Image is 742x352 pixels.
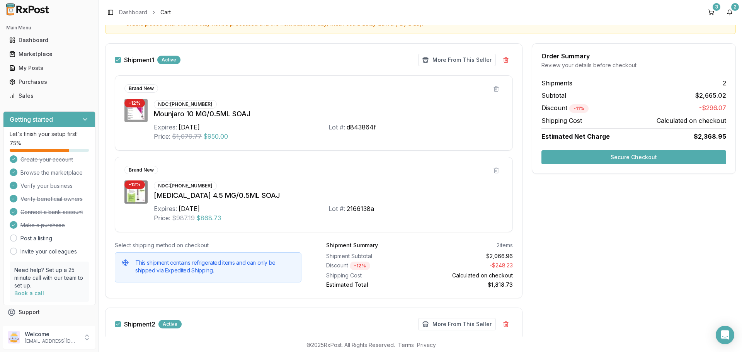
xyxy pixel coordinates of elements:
[417,342,436,348] a: Privacy
[423,272,513,279] div: Calculated on checkout
[541,104,589,112] span: Discount
[347,204,374,213] div: 2166138a
[124,57,154,63] label: Shipment 1
[20,221,65,229] span: Make a purchase
[350,262,370,270] div: - 12 %
[731,3,739,11] div: 2
[398,342,414,348] a: Terms
[119,9,171,16] nav: breadcrumb
[20,182,73,190] span: Verify your business
[3,90,95,102] button: Sales
[10,115,53,124] h3: Getting started
[154,213,170,223] div: Price:
[124,180,148,204] img: Trulicity 4.5 MG/0.5ML SOAJ
[9,92,89,100] div: Sales
[541,53,726,59] div: Order Summary
[713,3,720,11] div: 3
[3,305,95,319] button: Support
[154,204,177,213] div: Expires:
[160,9,171,16] span: Cart
[3,48,95,60] button: Marketplace
[9,78,89,86] div: Purchases
[541,61,726,69] div: Review your details before checkout
[3,319,95,333] button: Feedback
[723,6,736,19] button: 2
[326,281,417,289] div: Estimated Total
[328,204,345,213] div: Lot #:
[569,104,589,113] div: - 11 %
[705,6,717,19] button: 3
[154,100,217,109] div: NDC: [PHONE_NUMBER]
[423,252,513,260] div: $2,066.96
[25,338,78,344] p: [EMAIL_ADDRESS][DOMAIN_NAME]
[657,116,726,125] span: Calculated on checkout
[326,262,417,270] div: Discount
[497,241,513,249] div: 2 items
[20,235,52,242] a: Post a listing
[124,166,158,174] div: Brand New
[157,56,180,64] div: Active
[154,190,503,201] div: [MEDICAL_DATA] 4.5 MG/0.5ML SOAJ
[179,204,200,213] div: [DATE]
[172,213,195,223] span: $987.19
[326,241,378,249] div: Shipment Summary
[115,241,301,249] div: Select shipping method on checkout
[326,272,417,279] div: Shipping Cost
[172,132,202,141] span: $1,079.77
[124,321,155,327] label: Shipment 2
[6,25,92,31] h2: Main Menu
[6,47,92,61] a: Marketplace
[6,89,92,103] a: Sales
[3,62,95,74] button: My Posts
[154,182,217,190] div: NDC: [PHONE_NUMBER]
[10,139,21,147] span: 75 %
[20,208,83,216] span: Connect a bank account
[124,84,158,93] div: Brand New
[6,75,92,89] a: Purchases
[154,132,170,141] div: Price:
[9,36,89,44] div: Dashboard
[154,109,503,119] div: Mounjaro 10 MG/0.5ML SOAJ
[20,248,77,255] a: Invite your colleagues
[25,330,78,338] p: Welcome
[326,252,417,260] div: Shipment Subtotal
[694,132,726,141] span: $2,368.95
[716,326,734,344] div: Open Intercom Messenger
[347,122,376,132] div: d843864f
[699,103,726,113] span: -$296.07
[3,3,53,15] img: RxPost Logo
[3,76,95,88] button: Purchases
[20,169,83,177] span: Browse the marketplace
[418,54,496,66] button: More From This Seller
[423,281,513,289] div: $1,818.73
[203,132,228,141] span: $950.00
[6,61,92,75] a: My Posts
[695,91,726,100] span: $2,665.02
[124,99,148,122] img: Mounjaro 10 MG/0.5ML SOAJ
[124,99,145,107] div: - 12 %
[541,91,566,100] span: Subtotal
[8,331,20,343] img: User avatar
[423,262,513,270] div: - $248.23
[541,133,610,140] span: Estimated Net Charge
[124,180,145,189] div: - 12 %
[20,156,73,163] span: Create your account
[135,259,295,274] h5: This shipment contains refrigerated items and can only be shipped via Expedited Shipping.
[20,195,83,203] span: Verify beneficial owners
[541,78,572,88] span: Shipments
[9,50,89,58] div: Marketplace
[541,116,582,125] span: Shipping Cost
[723,78,726,88] span: 2
[10,130,89,138] p: Let's finish your setup first!
[196,213,221,223] span: $868.73
[418,318,496,330] button: More From This Seller
[19,322,45,330] span: Feedback
[6,33,92,47] a: Dashboard
[179,122,200,132] div: [DATE]
[328,122,345,132] div: Lot #:
[541,150,726,164] button: Secure Checkout
[9,64,89,72] div: My Posts
[154,122,177,132] div: Expires:
[14,290,44,296] a: Book a call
